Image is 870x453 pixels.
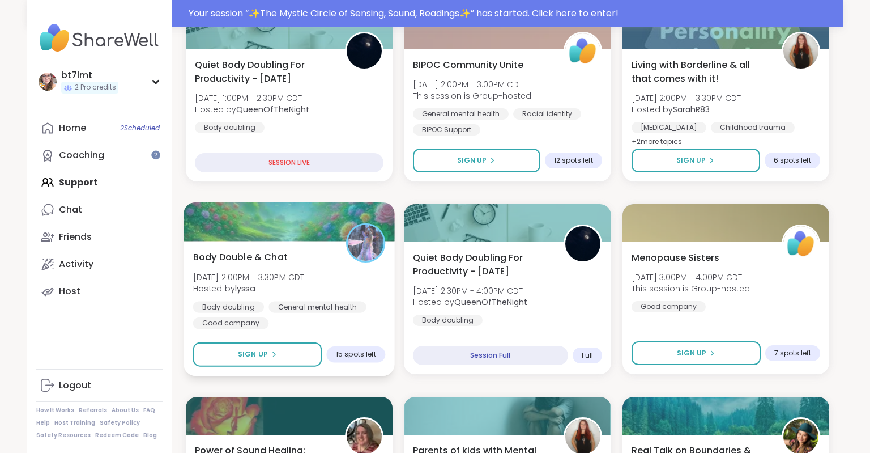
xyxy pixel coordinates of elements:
a: Referrals [79,407,107,414]
div: Good company [193,317,269,329]
div: General mental health [268,301,366,312]
span: This session is Group-hosted [632,283,750,294]
a: FAQ [143,407,155,414]
a: Blog [143,431,157,439]
img: ShareWell Nav Logo [36,18,163,58]
button: Sign Up [632,149,760,172]
span: [DATE] 1:00PM - 2:30PM CDT [195,92,309,104]
div: Good company [632,301,706,312]
span: 2 Scheduled [120,124,160,133]
span: Full [582,351,593,360]
span: Hosted by [632,104,741,115]
span: Hosted by [413,297,527,308]
img: bt7lmt [39,73,57,91]
div: SESSION LIVE [195,153,383,172]
span: Hosted by [195,104,309,115]
span: [DATE] 2:00PM - 3:30PM CDT [632,92,741,104]
div: Session Full [413,346,568,365]
div: [MEDICAL_DATA] [632,122,706,133]
a: Activity [36,251,163,278]
span: Sign Up [457,155,487,166]
span: 2 Pro credits [75,83,116,92]
b: SarahR83 [673,104,710,115]
a: Logout [36,372,163,399]
span: This session is Group-hosted [413,90,531,101]
div: Body doubling [193,301,264,312]
img: SarahR83 [783,33,818,69]
b: lyssa [235,283,255,294]
span: Sign Up [677,348,706,358]
span: Body Double & Chat [193,250,288,264]
span: 15 spots left [336,350,376,359]
div: Host [59,285,80,298]
a: Coaching [36,142,163,169]
span: Hosted by [193,283,305,294]
span: [DATE] 3:00PM - 4:00PM CDT [632,272,750,283]
span: [DATE] 2:00PM - 3:30PM CDT [193,271,305,282]
div: Friends [59,231,92,243]
div: Body doubling [413,315,483,326]
div: Logout [59,379,91,392]
span: 12 spots left [554,156,593,165]
div: Childhood trauma [711,122,795,133]
img: ShareWell [565,33,600,69]
img: ShareWell [783,226,818,261]
button: Sign Up [413,149,540,172]
img: lyssa [348,225,383,261]
span: BIPOC Community Unite [413,58,523,72]
a: Host [36,278,163,305]
a: About Us [112,407,139,414]
img: QueenOfTheNight [347,33,382,69]
div: Your session “ ✨The Mystic Circle of Sensing, Sound, Readings✨ ” has started. Click here to enter! [189,7,836,20]
a: Host Training [54,419,95,427]
span: Sign Up [238,349,268,359]
div: Chat [59,204,82,216]
a: How It Works [36,407,74,414]
div: Home [59,122,86,134]
a: Safety Resources [36,431,91,439]
span: [DATE] 2:30PM - 4:00PM CDT [413,285,527,297]
span: Living with Borderline & all that comes with it! [632,58,769,86]
div: Activity [59,258,93,270]
button: Sign Up [193,342,322,367]
img: QueenOfTheNight [565,226,600,261]
div: Body doubling [195,122,265,133]
a: Safety Policy [100,419,140,427]
button: Sign Up [632,341,761,365]
a: Help [36,419,50,427]
div: bt7lmt [61,69,118,82]
a: Chat [36,196,163,223]
div: Coaching [59,149,104,162]
a: Home2Scheduled [36,115,163,142]
span: Sign Up [676,155,706,166]
b: QueenOfTheNight [236,104,309,115]
a: Friends [36,223,163,251]
span: Menopause Sisters [632,251,719,265]
div: General mental health [413,108,509,120]
span: 7 spots left [774,349,811,358]
span: 6 spots left [774,156,811,165]
iframe: Spotlight [151,150,160,159]
span: Quiet Body Doubling For Productivity - [DATE] [195,58,332,86]
a: Redeem Code [95,431,139,439]
b: QueenOfTheNight [454,297,527,308]
div: BIPOC Support [413,124,480,136]
span: Quiet Body Doubling For Productivity - [DATE] [413,251,551,278]
span: [DATE] 2:00PM - 3:00PM CDT [413,79,531,90]
div: Racial identity [513,108,581,120]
